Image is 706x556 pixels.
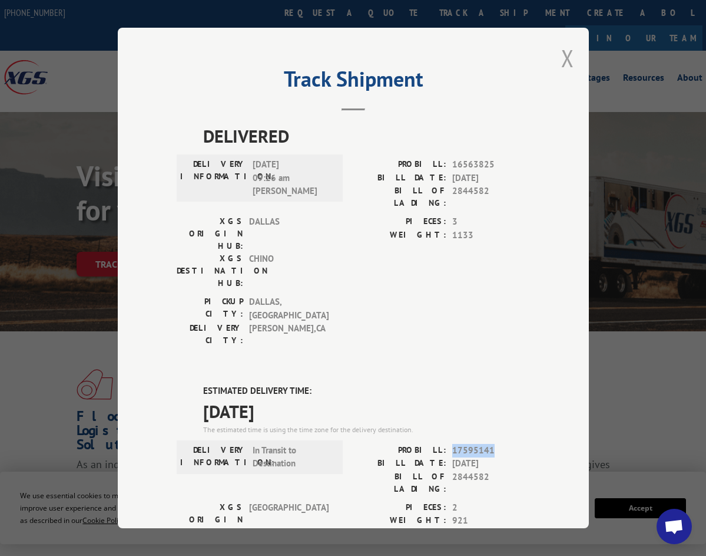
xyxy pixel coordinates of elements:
span: DALLAS [249,215,329,252]
label: DELIVERY CITY: [177,322,243,347]
label: ESTIMATED DELIVERY TIME: [203,384,530,398]
div: Open chat [657,509,692,544]
span: 16563825 [452,158,530,172]
label: BILL OF LADING: [353,471,446,495]
span: [PERSON_NAME] , CA [249,322,329,347]
label: DELIVERY INFORMATION: [180,444,247,471]
label: WEIGHT: [353,229,446,242]
label: XGS ORIGIN HUB: [177,501,243,538]
button: Close modal [561,42,574,74]
span: [DATE] [452,172,530,185]
label: DELIVERY INFORMATION: [180,158,247,198]
label: BILL OF LADING: [353,185,446,209]
span: 1133 [452,229,530,242]
span: CHINO [249,252,329,289]
div: The estimated time is using the time zone for the delivery destination. [203,425,530,435]
label: PROBILL: [353,444,446,458]
span: DELIVERED [203,123,530,149]
label: PIECES: [353,501,446,515]
label: PICKUP CITY: [177,295,243,322]
span: [DATE] [203,398,530,425]
span: [GEOGRAPHIC_DATA] [249,501,329,538]
label: XGS ORIGIN HUB: [177,215,243,252]
span: 921 [452,514,530,528]
label: BILL DATE: [353,172,446,185]
span: DALLAS , [GEOGRAPHIC_DATA] [249,295,329,322]
label: BILL DATE: [353,457,446,471]
span: [DATE] [452,457,530,471]
span: In Transit to Destination [253,444,332,471]
span: 2844582 [452,471,530,495]
span: 3 [452,215,530,229]
label: XGS DESTINATION HUB: [177,252,243,289]
label: PIECES: [353,215,446,229]
h2: Track Shipment [177,71,530,93]
span: 2 [452,501,530,515]
label: PROBILL: [353,158,446,172]
span: [DATE] 09:26 am [PERSON_NAME] [253,158,332,198]
span: 17595141 [452,444,530,458]
span: 2844582 [452,185,530,209]
label: WEIGHT: [353,514,446,528]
